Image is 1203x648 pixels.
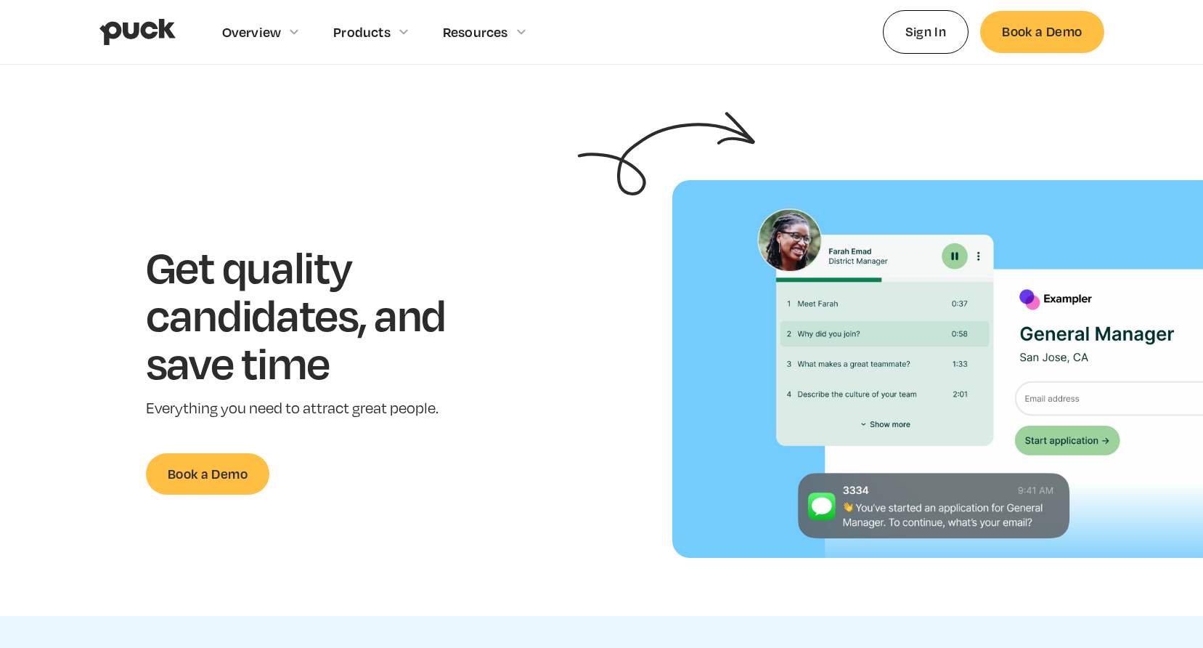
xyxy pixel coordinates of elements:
[333,24,391,40] div: Products
[146,453,269,495] a: Book a Demo
[443,24,508,40] div: Resources
[883,10,969,53] a: Sign In
[146,398,491,419] p: Everything you need to attract great people.
[146,243,491,386] h1: Get quality candidates, and save time
[222,24,282,40] div: Overview
[980,11,1104,52] a: Book a Demo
